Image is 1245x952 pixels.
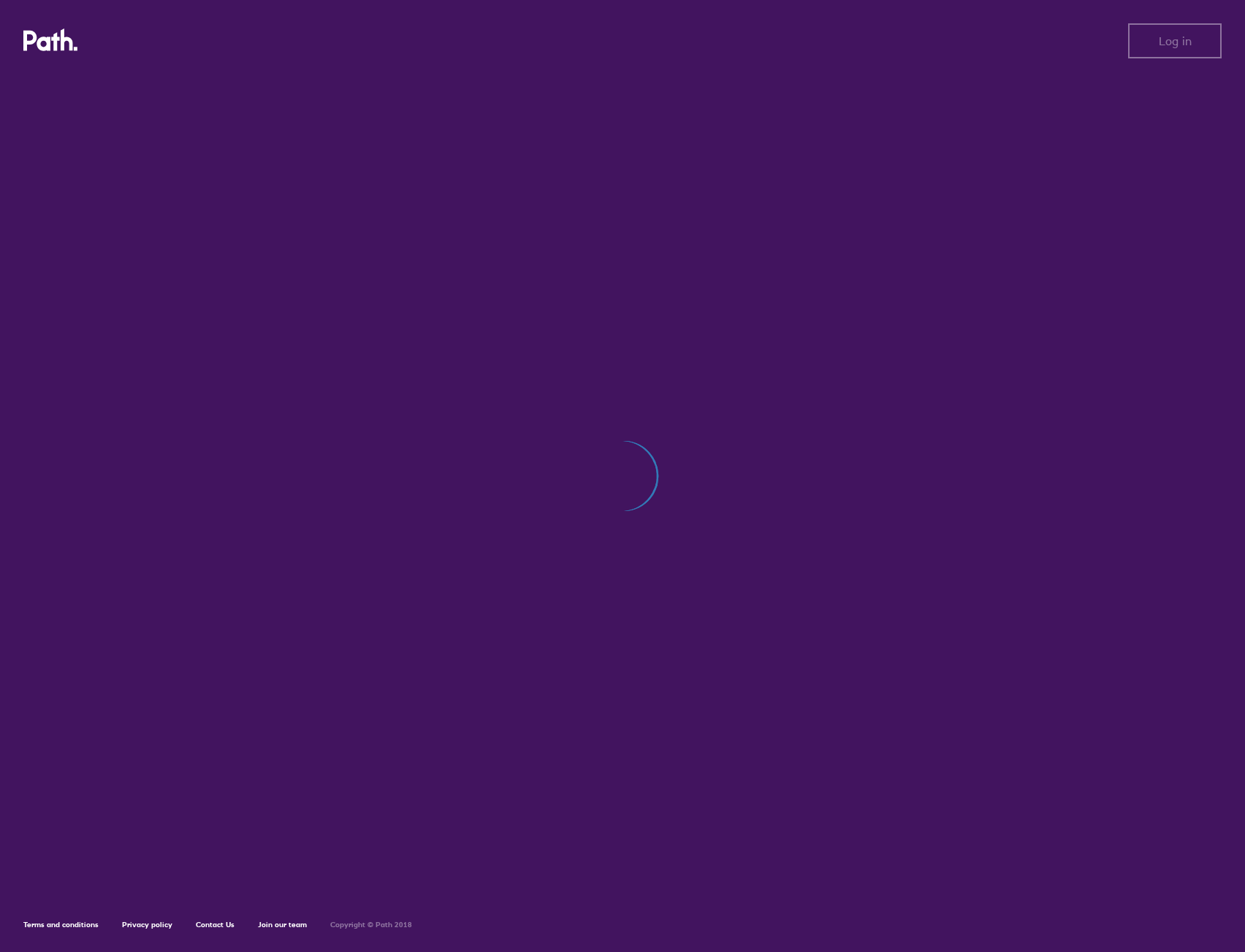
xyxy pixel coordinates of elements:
[23,920,99,929] a: Terms and conditions
[1128,23,1222,58] button: Log in
[1159,34,1192,47] span: Log in
[196,920,235,929] a: Contact Us
[330,921,412,929] h6: Copyright © Path 2018
[258,920,307,929] a: Join our team
[122,920,172,929] a: Privacy policy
